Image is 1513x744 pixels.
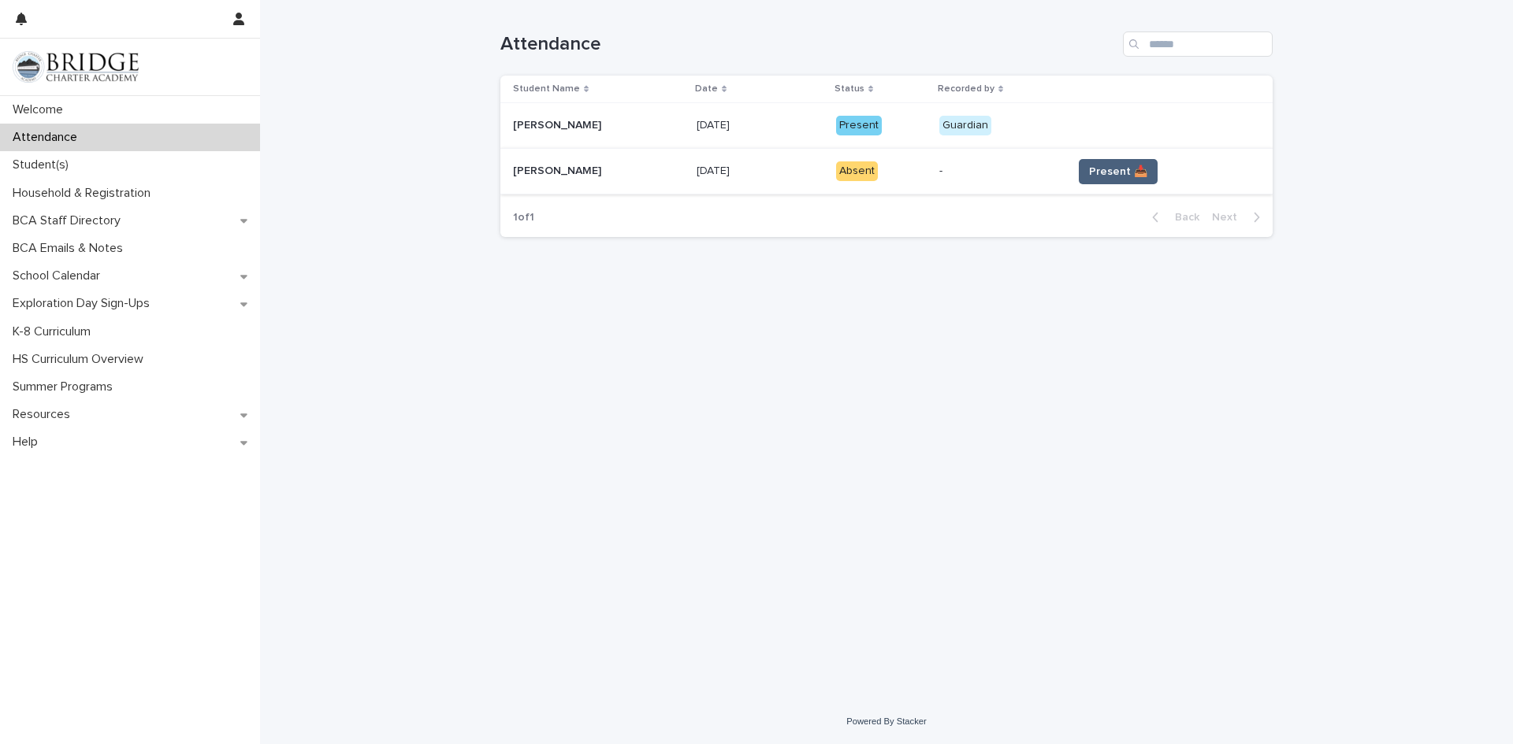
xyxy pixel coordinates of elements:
p: BCA Staff Directory [6,213,133,228]
div: Absent [836,161,878,181]
p: Welcome [6,102,76,117]
span: Back [1165,212,1199,223]
p: School Calendar [6,268,113,283]
p: [PERSON_NAME] [513,116,604,132]
p: Household & Registration [6,186,163,201]
span: Next [1212,212,1247,223]
button: Next [1206,210,1273,224]
p: K-8 Curriculum [6,324,103,339]
p: BCA Emails & Notes [6,241,136,256]
input: Search [1123,31,1273,57]
p: [PERSON_NAME] [513,161,604,178]
p: Student Name [513,80,580,98]
span: Present 📥 [1089,164,1147,180]
p: Recorded by [938,80,994,98]
p: Attendance [6,130,90,145]
h1: Attendance [500,33,1117,56]
p: 1 of 1 [500,198,547,237]
p: [DATE] [697,116,733,132]
p: Student(s) [6,157,81,172]
p: - [939,165,1060,178]
a: Powered By Stacker [846,716,926,726]
tr: [PERSON_NAME][PERSON_NAME] [DATE][DATE] Absent-Present 📥 [500,149,1273,194]
img: V1C1m3IdTEidaUdm9Hs0 [13,51,139,83]
p: HS Curriculum Overview [6,352,156,367]
button: Back [1139,210,1206,224]
div: Present [836,116,882,135]
p: Summer Programs [6,379,125,394]
div: Guardian [939,116,991,135]
p: Date [695,80,718,98]
tr: [PERSON_NAME][PERSON_NAME] [DATE][DATE] PresentGuardian [500,103,1273,149]
button: Present 📥 [1079,159,1158,184]
p: Help [6,435,50,450]
p: [DATE] [697,161,733,178]
p: Status [835,80,864,98]
p: Resources [6,407,83,422]
p: Exploration Day Sign-Ups [6,296,162,311]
